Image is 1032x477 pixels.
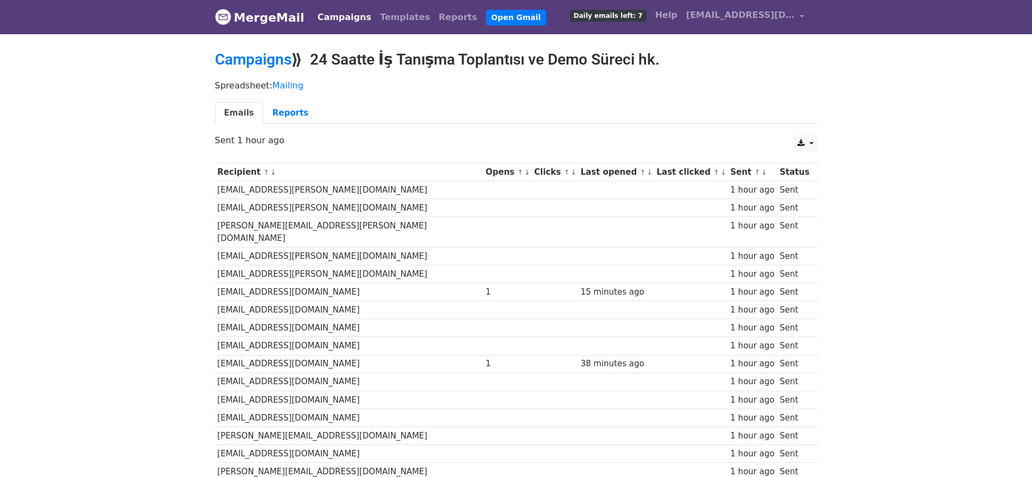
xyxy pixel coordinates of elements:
td: Sent [777,391,812,409]
td: Sent [777,445,812,463]
div: 1 hour ago [730,220,774,232]
h2: ⟫ 24 Saatte İş Tanışma Toplantısı ve Demo Süreci hk. [215,50,818,69]
a: Campaigns [215,50,292,68]
td: Sent [777,409,812,427]
div: 1 hour ago [730,412,774,424]
a: [EMAIL_ADDRESS][DOMAIN_NAME] [682,4,809,30]
a: ↓ [647,168,653,176]
td: Sent [777,337,812,355]
div: 1 [486,286,529,298]
td: [EMAIL_ADDRESS][DOMAIN_NAME] [215,337,483,355]
a: ↑ [754,168,760,176]
div: 1 hour ago [730,394,774,406]
a: ↑ [713,168,719,176]
a: Help [651,4,682,26]
td: [EMAIL_ADDRESS][PERSON_NAME][DOMAIN_NAME] [215,265,483,283]
a: ↑ [517,168,523,176]
a: ↓ [571,168,577,176]
th: Last opened [578,163,654,181]
th: Status [777,163,812,181]
th: Opens [483,163,532,181]
td: Sent [777,355,812,373]
td: [EMAIL_ADDRESS][DOMAIN_NAME] [215,355,483,373]
td: Sent [777,301,812,319]
a: Reports [434,7,482,28]
td: [EMAIL_ADDRESS][DOMAIN_NAME] [215,283,483,301]
td: [EMAIL_ADDRESS][DOMAIN_NAME] [215,301,483,319]
td: Sent [777,217,812,247]
div: 1 hour ago [730,202,774,214]
td: Sent [777,373,812,391]
div: 1 hour ago [730,268,774,281]
div: 1 hour ago [730,376,774,388]
a: ↓ [720,168,726,176]
div: 1 hour ago [730,322,774,334]
a: ↑ [564,168,569,176]
div: Sohbet Aracı [978,425,1032,477]
a: Reports [263,102,318,124]
div: 1 hour ago [730,286,774,298]
th: Recipient [215,163,483,181]
td: Sent [777,247,812,265]
a: Daily emails left: 7 [566,4,651,26]
a: Open Gmail [486,10,546,26]
td: Sent [777,283,812,301]
a: ↓ [761,168,767,176]
a: ↑ [640,168,645,176]
div: 1 hour ago [730,340,774,352]
div: 1 hour ago [730,304,774,316]
div: 15 minutes ago [580,286,651,298]
span: [EMAIL_ADDRESS][DOMAIN_NAME] [686,9,795,22]
th: Sent [728,163,777,181]
td: [EMAIL_ADDRESS][DOMAIN_NAME] [215,409,483,427]
div: 1 hour ago [730,184,774,196]
td: [PERSON_NAME][EMAIL_ADDRESS][PERSON_NAME][DOMAIN_NAME] [215,217,483,247]
td: Sent [777,181,812,199]
td: [EMAIL_ADDRESS][DOMAIN_NAME] [215,373,483,391]
a: Campaigns [313,7,376,28]
td: [EMAIL_ADDRESS][DOMAIN_NAME] [215,445,483,463]
div: 1 hour ago [730,250,774,263]
th: Clicks [531,163,578,181]
a: Mailing [273,80,303,91]
div: 1 hour ago [730,358,774,370]
td: [EMAIL_ADDRESS][DOMAIN_NAME] [215,391,483,409]
span: Daily emails left: 7 [570,10,647,22]
img: MergeMail logo [215,9,231,25]
div: 1 [486,358,529,370]
td: Sent [777,199,812,217]
td: [EMAIL_ADDRESS][PERSON_NAME][DOMAIN_NAME] [215,181,483,199]
a: ↓ [524,168,530,176]
a: Emails [215,102,263,124]
div: 1 hour ago [730,430,774,442]
td: [PERSON_NAME][EMAIL_ADDRESS][DOMAIN_NAME] [215,427,483,444]
p: Spreadsheet: [215,80,818,91]
p: Sent 1 hour ago [215,135,818,146]
a: ↓ [270,168,276,176]
a: ↑ [263,168,269,176]
td: Sent [777,265,812,283]
a: Templates [376,7,434,28]
td: Sent [777,427,812,444]
td: [EMAIL_ADDRESS][PERSON_NAME][DOMAIN_NAME] [215,199,483,217]
div: 1 hour ago [730,448,774,460]
th: Last clicked [654,163,728,181]
iframe: Chat Widget [978,425,1032,477]
td: Sent [777,319,812,337]
td: [EMAIL_ADDRESS][DOMAIN_NAME] [215,319,483,337]
div: 38 minutes ago [580,358,651,370]
td: [EMAIL_ADDRESS][PERSON_NAME][DOMAIN_NAME] [215,247,483,265]
a: MergeMail [215,6,305,29]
